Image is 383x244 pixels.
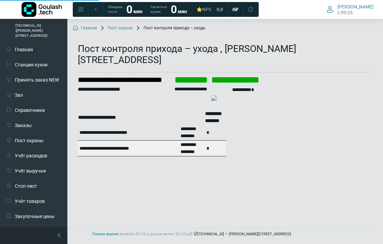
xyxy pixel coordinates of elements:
footer: [TECHNICAL_ID] — [PERSON_NAME][STREET_ADDRESS] [7,228,376,241]
span: 0 [232,6,235,12]
a: ⭐NPS 0,0 [192,3,227,16]
span: donatello RG-22-a, версия ветки: RG-22-a [119,232,193,236]
span: Пост контроля прихода – ухода [135,26,205,31]
img: Логотип компании Goulash.tech [22,2,62,17]
span: Расчетное время [151,5,167,14]
span: мин [133,9,142,14]
span: NPS [202,7,211,12]
h1: Пост контроля прихода – ухода , [PERSON_NAME][STREET_ADDRESS] [78,43,373,66]
span: ₽ [235,6,238,12]
a: 0 ₽ [228,3,243,16]
span: 0,0 [217,6,223,12]
strong: 0 [171,3,177,16]
a: Полная версия [92,232,118,236]
strong: 0 [126,3,132,16]
span: c 09:26 [338,10,353,15]
span: мин [178,9,187,14]
span: [PERSON_NAME] [338,4,374,10]
button: [PERSON_NAME] c 09:26 [323,2,378,17]
a: Главная [73,26,97,31]
a: Пост охраны [100,26,133,31]
a: Обещаем гостю 0 мин Расчетное время 0 мин [104,3,191,16]
div: ⭐ [196,6,211,12]
span: Обещаем гостю [108,5,122,14]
